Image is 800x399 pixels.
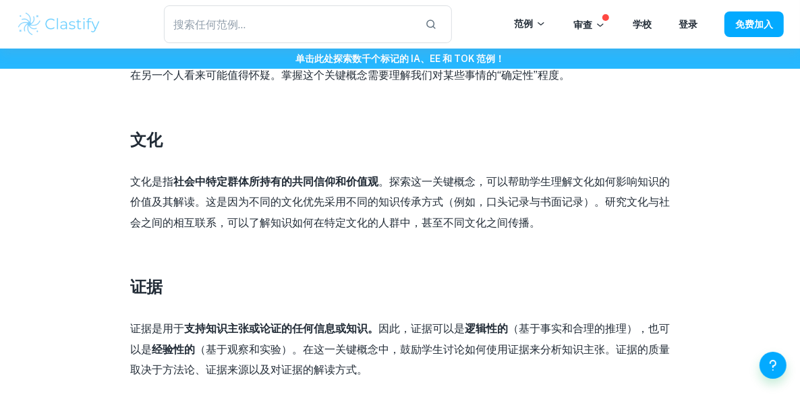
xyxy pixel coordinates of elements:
[724,11,784,36] button: 免费加入
[573,20,592,30] font: 审查
[130,130,163,149] font: 文化
[514,18,533,29] font: 范例
[130,175,670,229] font: 。探索这一关键概念，可以帮助学生理解文化如何影响知识的价值及其解读。这是因为不同的文化优先采用不同的知识传承方式（例如，口头记录与书面记录）。研究文化与社会之间的相互联系，可以了解知识如何在特定...
[164,5,415,43] input: 搜索任何范例...
[130,175,173,188] font: 文化是指
[380,53,495,64] font: 标记的 IA、EE 和 TOK 范例
[735,20,773,30] font: 免费加入
[130,322,184,335] font: 证据是用于
[465,322,508,335] font: 逻辑性的
[495,53,505,64] font: ！
[130,343,670,376] font: （基于观察和实验）。在这一关键概念中，鼓励学生讨论如何使用证据来分析知识主张。证据的质量取决于方法论、证据来源以及对证据的解读方式。
[295,53,380,64] font: 单击此处探索数千个
[633,19,652,30] a: 学校
[378,322,465,335] font: 因此，证据可以是
[184,322,378,335] font: 支持知识主张或论证的任何信息或知识。
[130,322,670,355] font: （基于事实和合理的推理），也可以是
[679,19,697,30] a: 登录
[152,343,195,356] font: 经验性的
[130,277,163,296] font: 证据
[16,11,102,38] img: Clastify 徽标
[173,175,378,188] font: 社会中特定群体所持有的共同信仰和价值观
[760,352,787,379] button: 帮助和反馈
